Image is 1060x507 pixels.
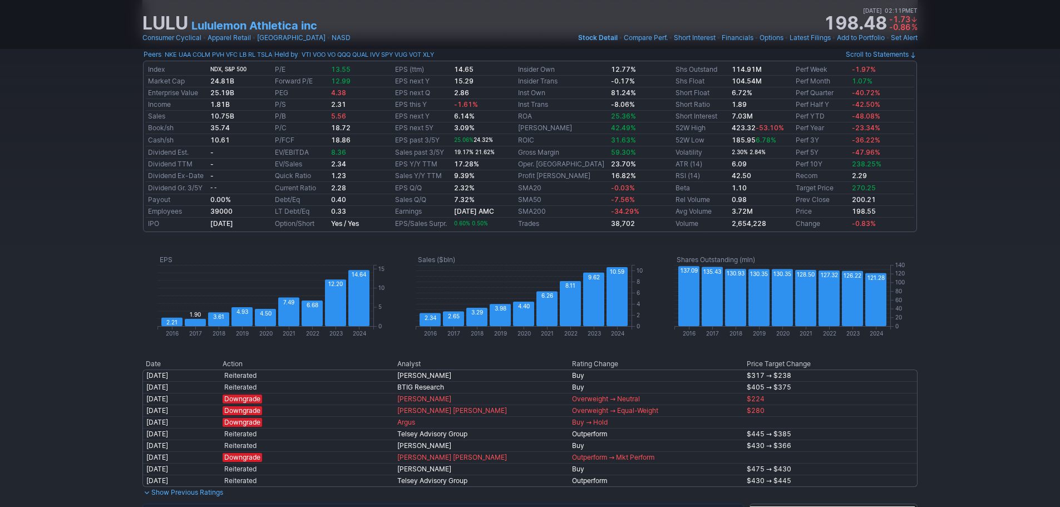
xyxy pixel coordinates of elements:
[273,146,329,159] td: EV/EBITDA
[732,184,747,192] b: 1.10
[727,270,745,277] text: 130.93
[352,49,368,60] a: QUAL
[895,297,902,303] text: 60
[588,274,600,280] text: 9.62
[146,76,208,87] td: Market Cap
[676,112,717,120] a: Short Interest
[259,330,273,337] text: 2020
[844,272,861,279] text: 126.22
[353,330,366,337] text: 2024
[302,49,311,60] a: VTI
[611,207,639,215] span: -34.29%
[852,65,876,73] span: -1.97%
[793,99,850,111] td: Perf Half Y
[307,302,318,308] text: 6.68
[236,330,249,337] text: 2019
[732,136,776,144] b: 185.95
[213,330,225,337] text: 2018
[142,233,524,238] img: nic2x2.gif
[144,50,161,58] a: Peers
[852,112,880,120] span: -48.08%
[820,272,837,278] text: 127.32
[882,6,885,16] span: •
[732,124,784,132] b: 423.32
[257,32,326,43] a: [GEOGRAPHIC_DATA]
[895,288,902,294] text: 80
[210,112,234,120] b: 10.75B
[378,265,384,272] text: 15
[578,33,618,42] span: Stock Detail
[393,159,451,170] td: EPS Y/Y TTM
[210,88,234,97] b: 25.19B
[331,207,346,215] b: 0.33
[673,182,729,194] td: Beta
[331,160,346,168] b: 2.34
[619,32,623,43] span: •
[895,279,905,286] text: 100
[331,136,351,144] b: 18.86
[760,32,783,43] a: Options
[331,219,359,228] b: Yes / Yes
[144,49,272,60] div: :
[454,207,494,215] b: [DATE] AMC
[889,22,910,32] span: -0.86
[790,32,831,43] a: Latest Filings
[212,49,224,60] a: PVH
[331,112,346,120] span: 5.56
[891,32,918,43] a: Set Alert
[756,136,776,144] span: 6.78%
[495,305,506,312] text: 3.98
[378,303,382,310] text: 5
[793,122,850,134] td: Perf Year
[673,194,729,206] td: Rel Volume
[703,268,721,275] text: 135.43
[273,218,329,230] td: Option/Short
[337,49,351,60] a: QQQ
[637,267,643,274] text: 10
[210,171,214,180] b: -
[409,49,421,60] a: VOT
[273,111,329,122] td: P/B
[732,195,747,204] b: 0.98
[895,314,902,321] text: 20
[611,219,635,228] b: 38,702
[785,32,788,43] span: •
[732,149,766,155] small: 2.30% 2.84%
[210,136,230,144] b: 10.61
[611,160,636,168] b: 23.70%
[142,353,524,358] img: nic2x2.gif
[331,195,346,204] b: 0.40
[257,49,272,60] a: TSLA
[213,313,224,320] text: 3.61
[160,255,172,264] text: EPS
[454,100,478,109] span: -1.61%
[541,292,553,299] text: 6.26
[732,171,751,180] b: 42.50
[516,134,609,146] td: ROIC
[867,274,884,281] text: 121.28
[236,308,248,315] text: 4.93
[611,148,636,156] span: 59.30%
[516,159,609,170] td: Oper. [GEOGRAPHIC_DATA]
[395,219,447,228] a: EPS/Sales Surpr.
[146,99,208,111] td: Income
[273,206,329,218] td: LT Debt/Eq
[673,159,729,170] td: ATR (14)
[852,195,876,204] b: 200.21
[852,207,876,215] b: 198.55
[732,88,752,97] b: 6.72%
[674,32,716,43] a: Short Interest
[637,301,640,307] text: 4
[146,206,208,218] td: Employees
[393,63,451,76] td: EPS (ttm)
[852,88,880,97] span: -40.72%
[471,330,484,337] text: 2018
[756,124,784,132] span: -53.10%
[516,170,609,182] td: Profit [PERSON_NAME]
[750,270,768,277] text: 130.35
[193,49,210,60] a: COLM
[328,280,343,287] text: 12.20
[327,32,331,43] span: •
[329,330,343,337] text: 2023
[677,255,755,264] text: Shares Outstanding (mln)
